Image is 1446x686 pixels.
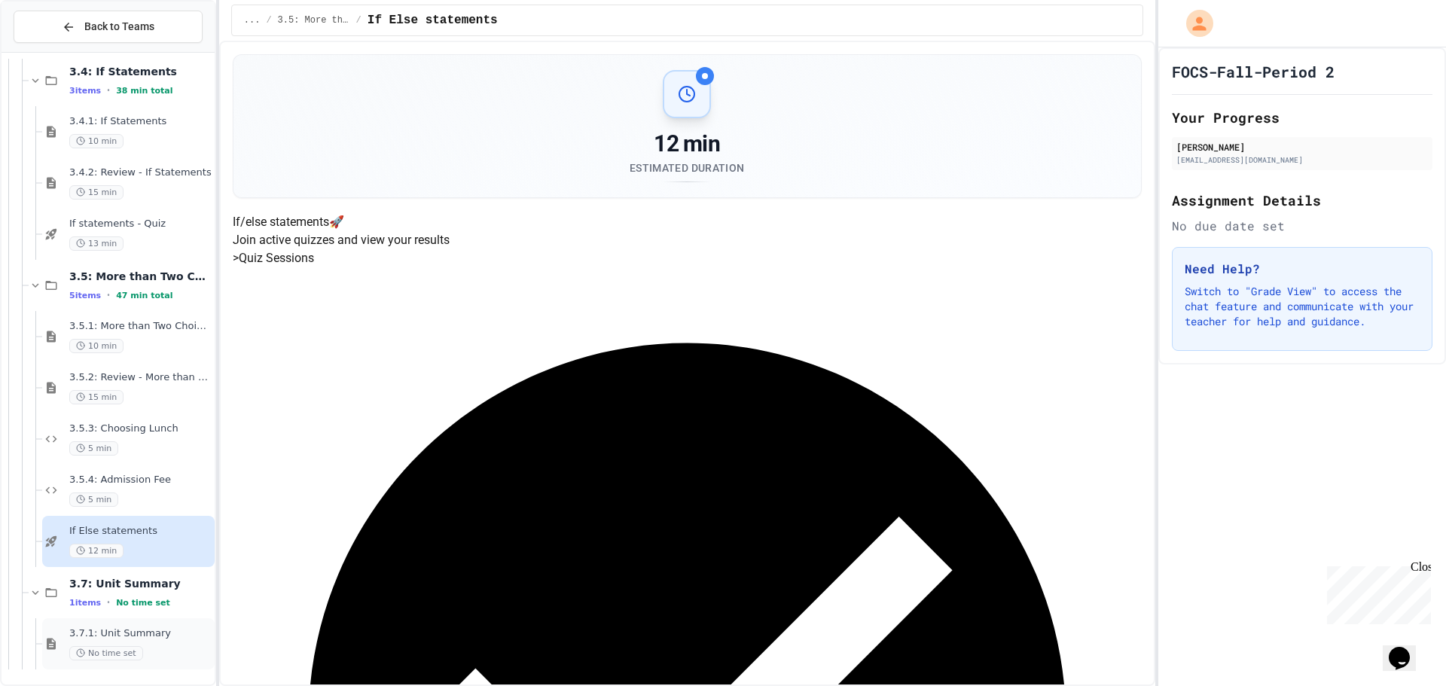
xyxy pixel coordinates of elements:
[1321,560,1431,624] iframe: chat widget
[69,422,212,435] span: 3.5.3: Choosing Lunch
[368,11,498,29] span: If Else statements
[6,6,104,96] div: Chat with us now!Close
[69,339,124,353] span: 10 min
[69,218,212,230] span: If statements - Quiz
[69,577,212,590] span: 3.7: Unit Summary
[69,236,124,251] span: 13 min
[630,130,744,157] div: 12 min
[69,134,124,148] span: 10 min
[69,627,212,640] span: 3.7.1: Unit Summary
[69,598,101,608] span: 1 items
[14,11,203,43] button: Back to Teams
[69,166,212,179] span: 3.4.2: Review - If Statements
[69,291,101,300] span: 5 items
[1172,61,1335,82] h1: FOCS-Fall-Period 2
[69,390,124,404] span: 15 min
[278,14,350,26] span: 3.5: More than Two Choices
[116,86,172,96] span: 38 min total
[69,320,212,333] span: 3.5.1: More than Two Choices
[69,646,143,660] span: No time set
[266,14,271,26] span: /
[69,65,212,78] span: 3.4: If Statements
[116,598,170,608] span: No time set
[69,441,118,456] span: 5 min
[244,14,261,26] span: ...
[1176,140,1428,154] div: [PERSON_NAME]
[69,525,212,538] span: If Else statements
[630,160,744,175] div: Estimated Duration
[69,371,212,384] span: 3.5.2: Review - More than Two Choices
[1172,107,1432,128] h2: Your Progress
[1176,154,1428,166] div: [EMAIL_ADDRESS][DOMAIN_NAME]
[116,291,172,300] span: 47 min total
[1172,217,1432,235] div: No due date set
[69,544,124,558] span: 12 min
[1170,6,1217,41] div: My Account
[69,474,212,486] span: 3.5.4: Admission Fee
[107,84,110,96] span: •
[1172,190,1432,211] h2: Assignment Details
[356,14,361,26] span: /
[107,289,110,301] span: •
[233,213,1142,231] h4: If/else statements 🚀
[233,249,1142,267] h5: > Quiz Sessions
[1185,260,1420,278] h3: Need Help?
[84,19,154,35] span: Back to Teams
[69,492,118,507] span: 5 min
[233,231,1142,249] p: Join active quizzes and view your results
[69,86,101,96] span: 3 items
[1185,284,1420,329] p: Switch to "Grade View" to access the chat feature and communicate with your teacher for help and ...
[107,596,110,608] span: •
[69,185,124,200] span: 15 min
[1383,626,1431,671] iframe: chat widget
[69,270,212,283] span: 3.5: More than Two Choices
[69,115,212,128] span: 3.4.1: If Statements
